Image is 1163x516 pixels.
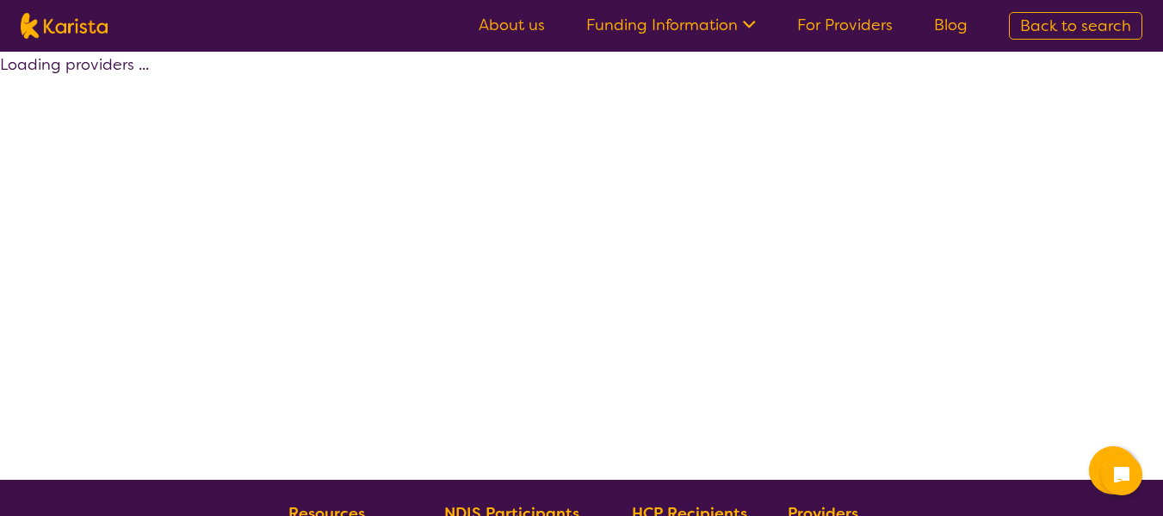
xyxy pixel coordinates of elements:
[1089,446,1137,494] button: Channel Menu
[479,15,545,35] a: About us
[797,15,893,35] a: For Providers
[1009,12,1142,40] a: Back to search
[934,15,968,35] a: Blog
[21,13,108,39] img: Karista logo
[586,15,756,35] a: Funding Information
[1020,16,1131,36] span: Back to search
